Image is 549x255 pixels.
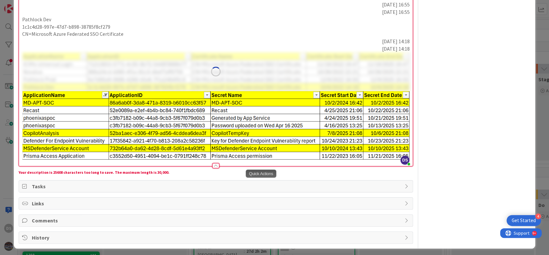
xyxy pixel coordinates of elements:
div: 9+ [32,3,36,8]
div: Get Started [512,217,536,224]
p: [DATE] 14:18 [22,45,410,53]
p: Pathlock Dev [22,16,410,23]
img: Iqln+2AAAAAElFTkSuQmCC [22,52,410,91]
div: Your description is 25608 characters too long to save. The maximum length is 30,000. [19,170,413,175]
p: 1c1c4d28-997e-47d7-b898-38785f8cf279 [22,23,410,31]
img: image.png [22,91,410,160]
div: 4 [535,213,541,219]
span: DS [400,156,409,165]
span: Links [32,200,401,207]
div: Open Get Started checklist, remaining modules: 4 [507,215,541,226]
span: Comments [32,217,401,224]
span: History [32,234,401,241]
span: Tasks [32,182,401,190]
span: Support [14,1,29,9]
p: [DATE] 14:18 [22,38,410,45]
p: CN=Microsoft Azure Federated SSO Certificate [22,30,410,38]
p: [DATE] 16:55 [22,8,410,16]
p: [DATE] 16:55 [22,1,410,8]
